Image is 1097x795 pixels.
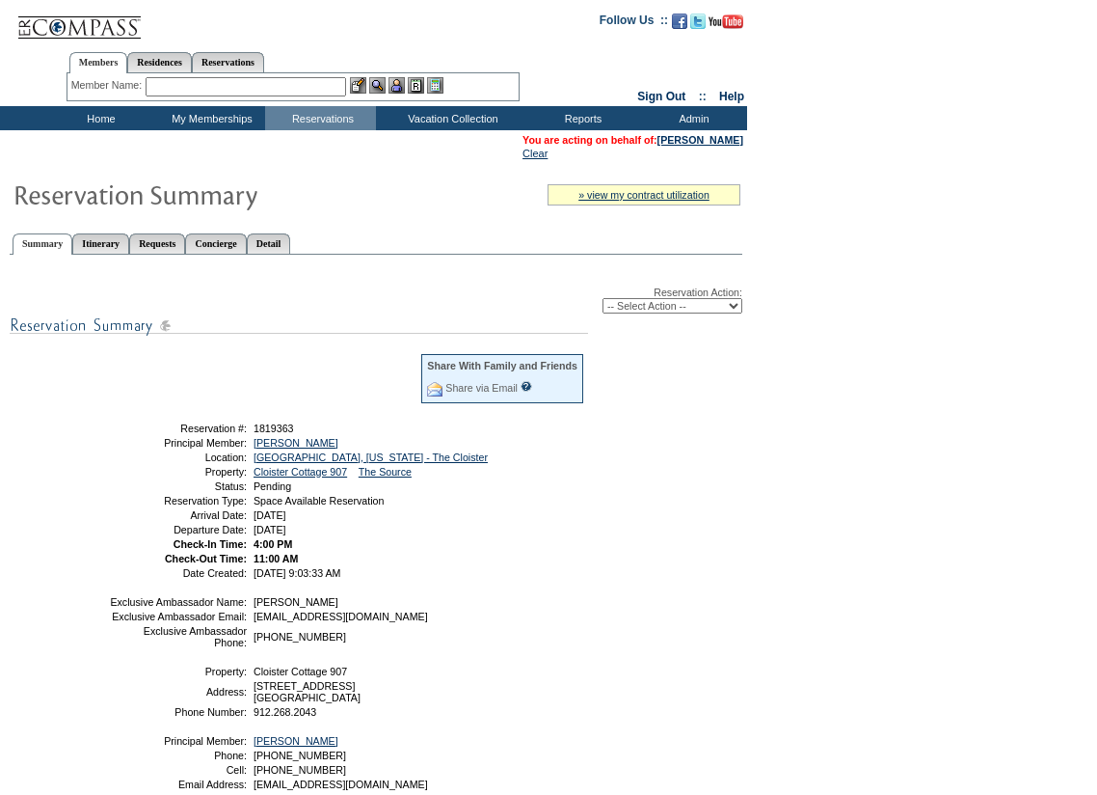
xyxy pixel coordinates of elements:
[522,134,743,146] span: You are acting on behalf of:
[109,524,247,535] td: Departure Date:
[254,779,428,790] span: [EMAIL_ADDRESS][DOMAIN_NAME]
[254,611,428,622] span: [EMAIL_ADDRESS][DOMAIN_NAME]
[109,611,247,622] td: Exclusive Ambassador Email:
[427,77,443,94] img: b_calculator.gif
[174,538,247,550] strong: Check-In Time:
[127,52,192,72] a: Residences
[376,106,525,130] td: Vacation Collection
[636,106,747,130] td: Admin
[254,480,291,492] span: Pending
[72,233,129,254] a: Itinerary
[699,90,707,103] span: ::
[525,106,636,130] td: Reports
[10,314,588,338] img: subTtlResSummary.gif
[109,452,247,463] td: Location:
[109,779,247,790] td: Email Address:
[254,495,384,507] span: Space Available Reservation
[254,666,347,677] span: Cloister Cottage 907
[690,14,706,29] img: Follow us on Twitter
[254,567,340,579] span: [DATE] 9:03:33 AM
[719,90,744,103] a: Help
[109,706,247,718] td: Phone Number:
[521,381,532,392] input: What is this?
[43,106,154,130] td: Home
[109,750,247,761] td: Phone:
[109,764,247,776] td: Cell:
[109,567,247,579] td: Date Created:
[578,189,709,201] a: » view my contract utilization
[154,106,265,130] td: My Memberships
[109,596,247,608] td: Exclusive Ambassador Name:
[709,14,743,29] img: Subscribe to our YouTube Channel
[408,77,424,94] img: Reservations
[254,735,338,747] a: [PERSON_NAME]
[254,509,286,521] span: [DATE]
[109,437,247,449] td: Principal Member:
[10,287,742,314] div: Reservation Action:
[165,553,247,564] strong: Check-Out Time:
[254,452,488,463] a: [GEOGRAPHIC_DATA], [US_STATE] - The Cloister
[109,735,247,747] td: Principal Member:
[522,148,548,159] a: Clear
[672,19,687,31] a: Become our fan on Facebook
[69,52,128,73] a: Members
[129,233,185,254] a: Requests
[445,382,518,394] a: Share via Email
[109,480,247,492] td: Status:
[247,233,291,254] a: Detail
[254,680,361,703] span: [STREET_ADDRESS] [GEOGRAPHIC_DATA]
[254,524,286,535] span: [DATE]
[359,466,412,478] a: The Source
[350,77,366,94] img: b_edit.gif
[709,19,743,31] a: Subscribe to our YouTube Channel
[192,52,264,72] a: Reservations
[254,750,346,761] span: [PHONE_NUMBER]
[388,77,405,94] img: Impersonate
[109,466,247,478] td: Property:
[109,509,247,521] td: Arrival Date:
[690,19,706,31] a: Follow us on Twitter
[254,437,338,449] a: [PERSON_NAME]
[427,360,577,371] div: Share With Family and Friends
[109,495,247,507] td: Reservation Type:
[254,538,292,550] span: 4:00 PM
[254,764,346,776] span: [PHONE_NUMBER]
[600,12,668,35] td: Follow Us ::
[369,77,386,94] img: View
[254,466,347,478] a: Cloister Cottage 907
[109,625,247,648] td: Exclusive Ambassador Phone:
[71,77,146,94] div: Member Name:
[185,233,246,254] a: Concierge
[13,175,398,213] img: Reservaton Summary
[109,423,247,434] td: Reservation #:
[13,233,72,255] a: Summary
[657,134,743,146] a: [PERSON_NAME]
[254,596,338,608] span: [PERSON_NAME]
[109,680,247,703] td: Address:
[254,631,346,643] span: [PHONE_NUMBER]
[672,14,687,29] img: Become our fan on Facebook
[254,706,316,718] span: 912.268.2043
[637,90,685,103] a: Sign Out
[254,553,298,564] span: 11:00 AM
[109,666,247,677] td: Property:
[254,423,294,434] span: 1819363
[265,106,376,130] td: Reservations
